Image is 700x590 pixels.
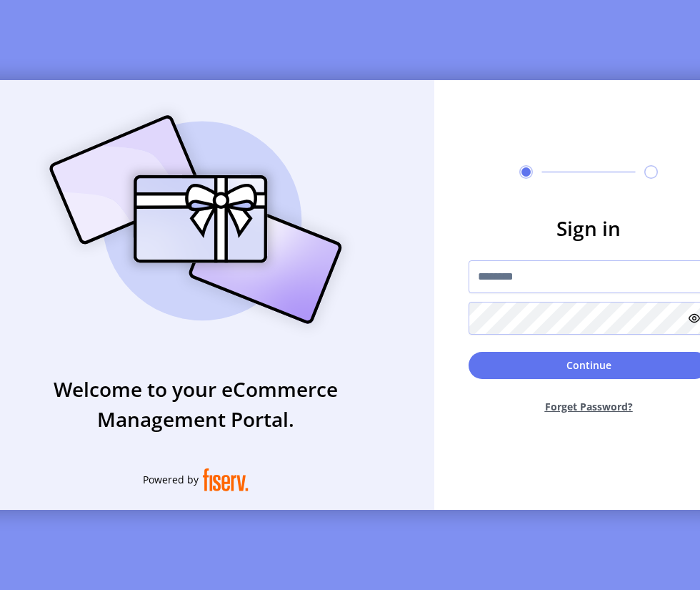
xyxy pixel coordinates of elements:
[143,472,199,487] span: Powered by
[28,99,364,340] img: card_Illustration.svg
